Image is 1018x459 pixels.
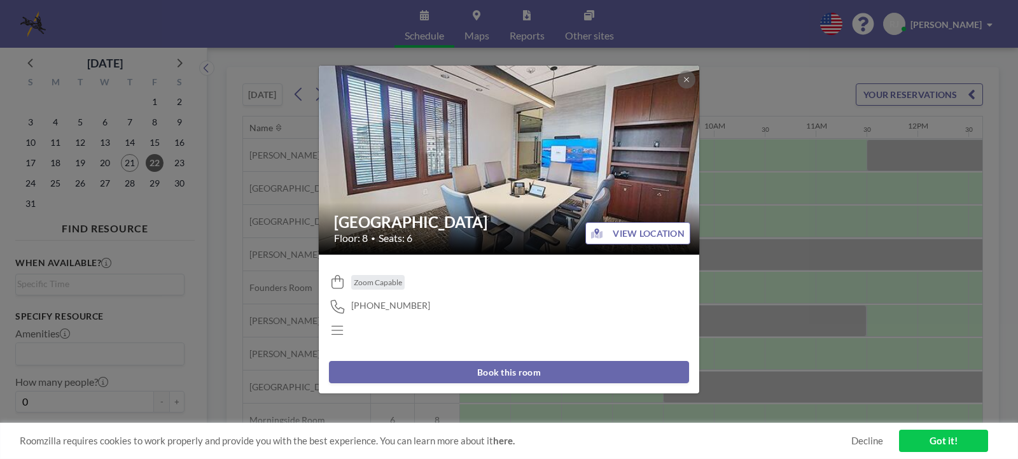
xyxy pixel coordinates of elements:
span: Roomzilla requires cookies to work properly and provide you with the best experience. You can lea... [20,435,851,447]
h2: [GEOGRAPHIC_DATA] [334,213,685,232]
span: Seats: 6 [379,232,412,244]
a: Decline [851,435,883,447]
button: VIEW LOCATION [585,222,690,244]
button: Book this room [329,361,689,383]
span: Zoom Capable [354,278,402,287]
span: Floor: 8 [334,232,368,244]
a: here. [493,435,515,446]
a: Got it! [899,430,988,452]
img: 537.jpg [319,17,701,304]
span: [PHONE_NUMBER] [351,300,430,311]
span: • [371,234,375,243]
